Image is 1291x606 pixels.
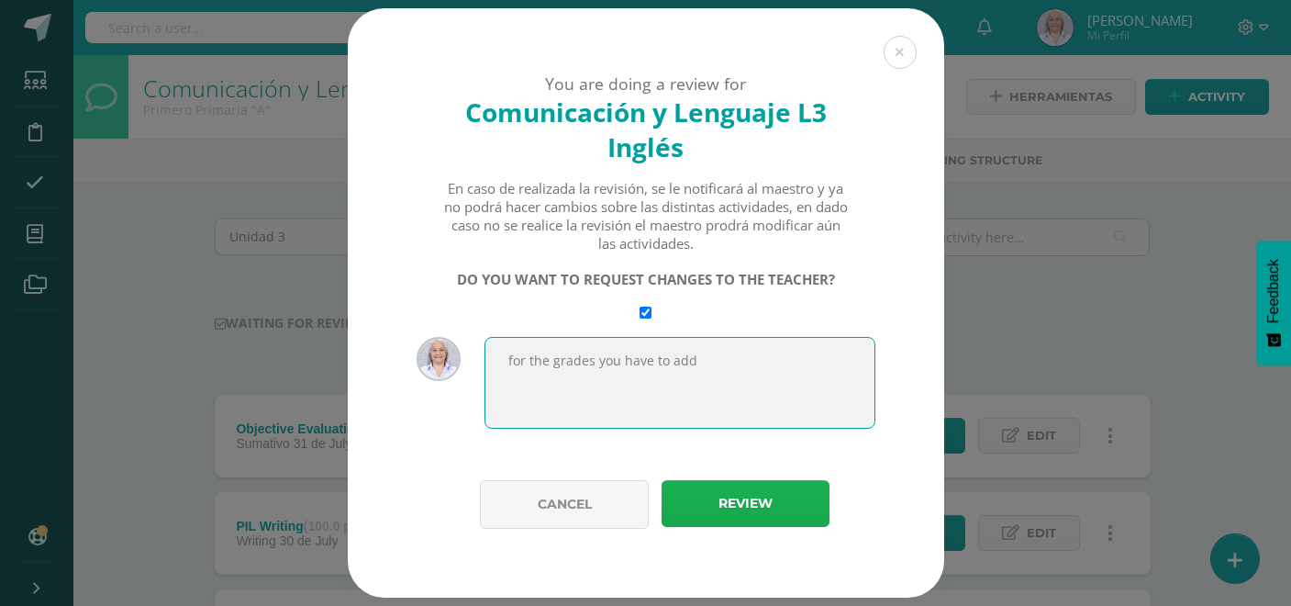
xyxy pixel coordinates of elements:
[1265,259,1282,323] span: Feedback
[662,480,829,527] button: Review
[442,179,849,252] div: En caso de realizada la revisión, se le notificará al maestro y ya no podrá hacer cambios sobre l...
[417,337,461,381] img: 96f6d9fc0fdf5457c48ee0e009c4278d.png
[884,36,917,69] button: Close (Esc)
[465,95,827,164] strong: Comunicación y Lenguaje L3 Inglés
[380,73,912,95] div: You are doing a review for
[457,270,835,288] strong: DO YOU WANT TO REQUEST CHANGES TO THE TEACHER?
[480,480,650,529] button: Cancel
[1256,241,1291,365] button: Feedback - Mostrar encuesta
[640,307,651,319] input: Require changes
